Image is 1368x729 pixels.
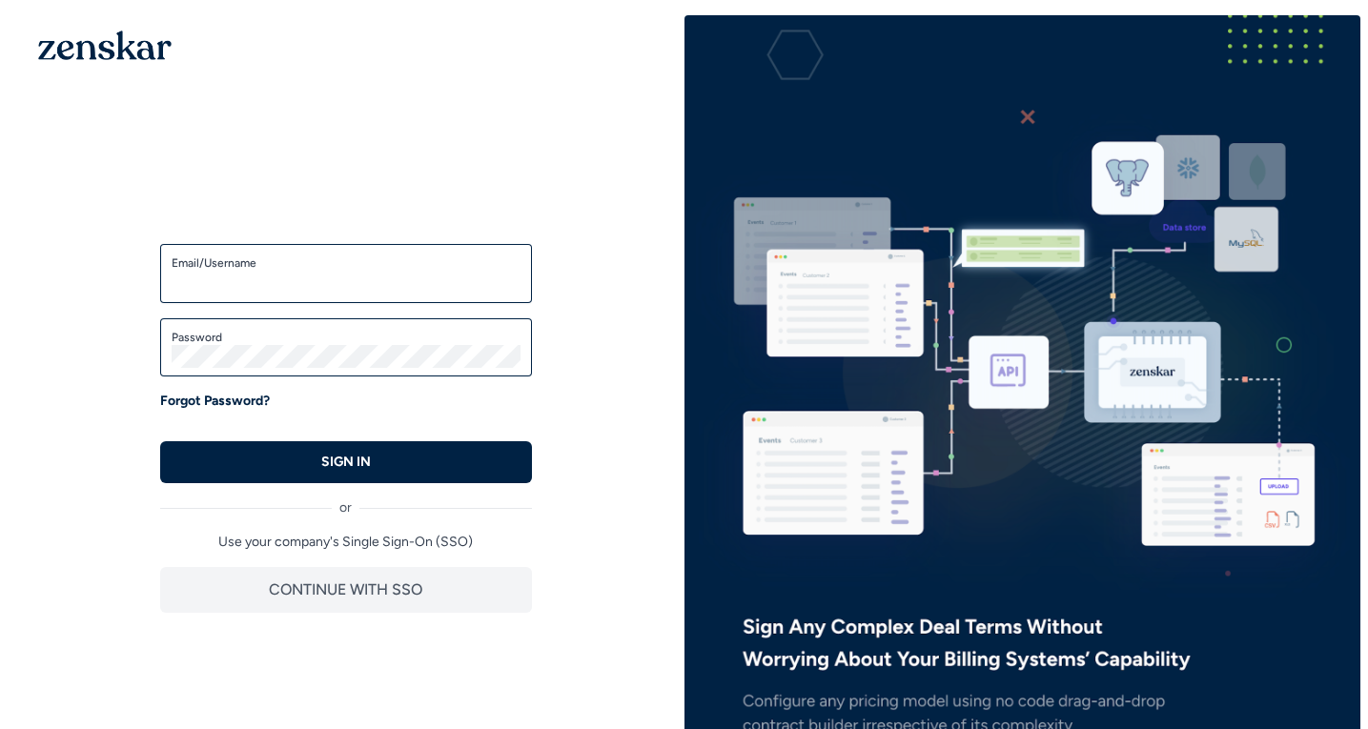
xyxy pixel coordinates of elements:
div: or [160,483,532,517]
img: 1OGAJ2xQqyY4LXKgY66KYq0eOWRCkrZdAb3gUhuVAqdWPZE9SRJmCz+oDMSn4zDLXe31Ii730ItAGKgCKgCCgCikA4Av8PJUP... [38,30,172,60]
p: Use your company's Single Sign-On (SSO) [160,533,532,552]
label: Password [172,330,521,345]
button: SIGN IN [160,441,532,483]
label: Email/Username [172,255,521,271]
button: CONTINUE WITH SSO [160,567,532,613]
a: Forgot Password? [160,392,270,411]
p: SIGN IN [321,453,371,472]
